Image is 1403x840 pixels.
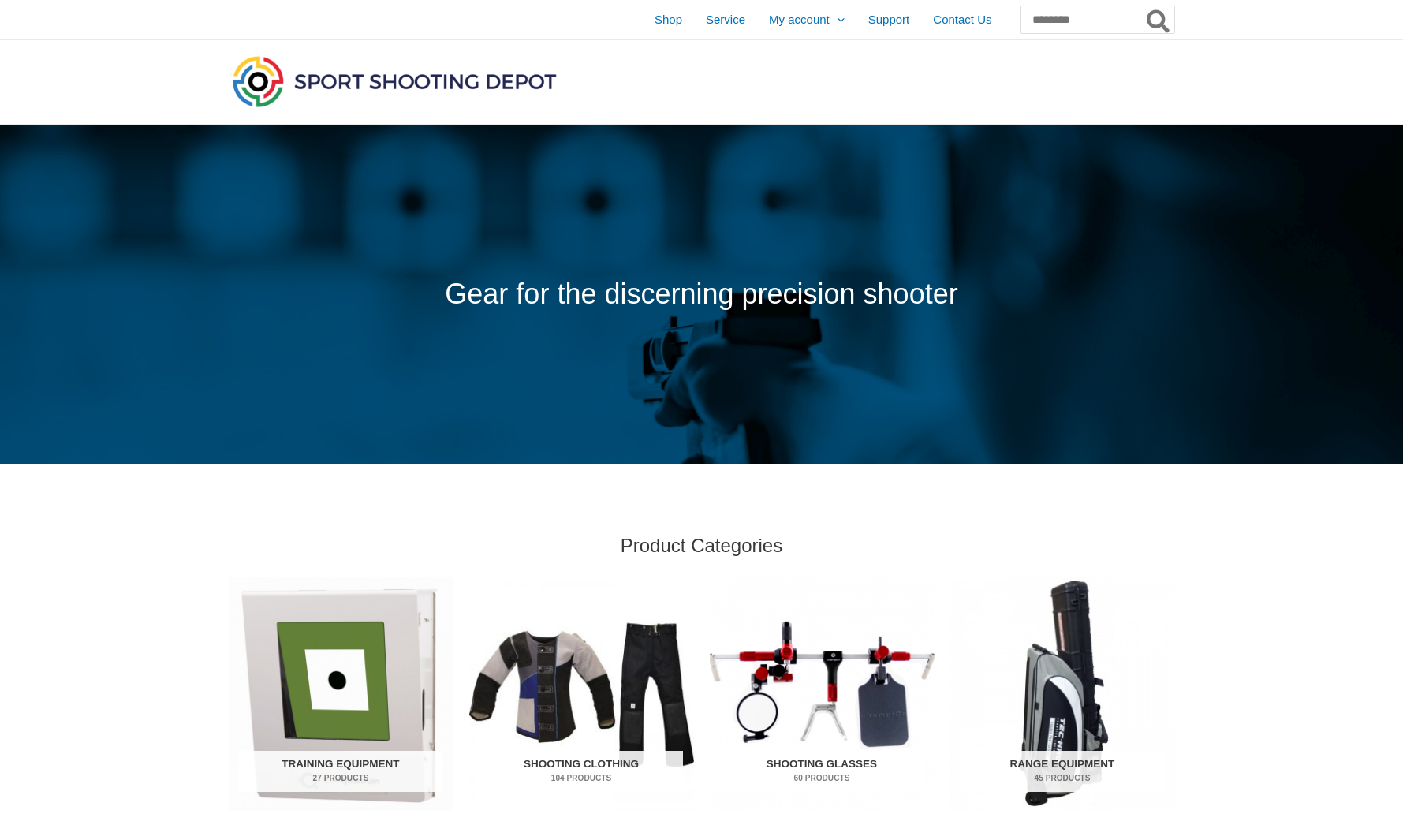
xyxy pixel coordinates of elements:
[950,577,1175,811] a: Visit product category Range Equipment
[710,577,935,811] img: Shooting Glasses
[961,751,1164,792] h2: Range Equipment
[229,577,453,811] a: Visit product category Training Equipment
[239,751,442,792] h2: Training Equipment
[720,751,924,792] h2: Shooting Glasses
[720,772,924,784] mark: 60 Products
[469,577,694,811] a: Visit product category Shooting Clothing
[950,577,1175,811] img: Range Equipment
[961,772,1164,784] mark: 45 Products
[479,772,683,784] mark: 104 Products
[229,52,560,110] img: Sport Shooting Depot
[239,772,442,784] mark: 27 Products
[479,751,683,792] h2: Shooting Clothing
[469,577,694,811] img: Shooting Clothing
[229,577,453,811] img: Training Equipment
[1144,6,1174,33] button: Search
[229,533,1175,558] h2: Product Categories
[710,577,935,811] a: Visit product category Shooting Glasses
[229,268,1175,321] p: Gear for the discerning precision shooter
